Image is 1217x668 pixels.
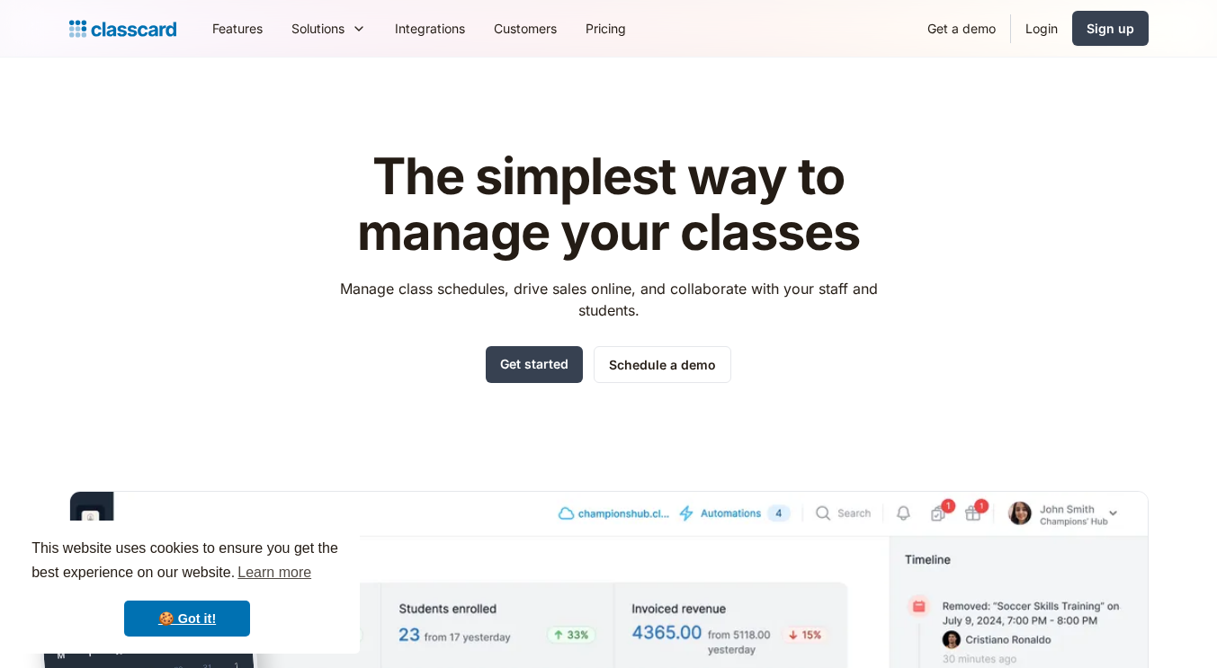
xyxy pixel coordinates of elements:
a: Get a demo [913,8,1010,49]
a: Login [1011,8,1072,49]
div: Solutions [291,19,345,38]
div: Sign up [1087,19,1134,38]
a: learn more about cookies [235,559,314,586]
a: home [69,16,176,41]
a: Features [198,8,277,49]
span: This website uses cookies to ensure you get the best experience on our website. [31,538,343,586]
a: Integrations [380,8,479,49]
a: Sign up [1072,11,1149,46]
a: Schedule a demo [594,346,731,383]
h1: The simplest way to manage your classes [323,149,894,260]
a: Pricing [571,8,640,49]
a: Get started [486,346,583,383]
div: cookieconsent [14,521,360,654]
div: Solutions [277,8,380,49]
a: Customers [479,8,571,49]
p: Manage class schedules, drive sales online, and collaborate with your staff and students. [323,278,894,321]
a: dismiss cookie message [124,601,250,637]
